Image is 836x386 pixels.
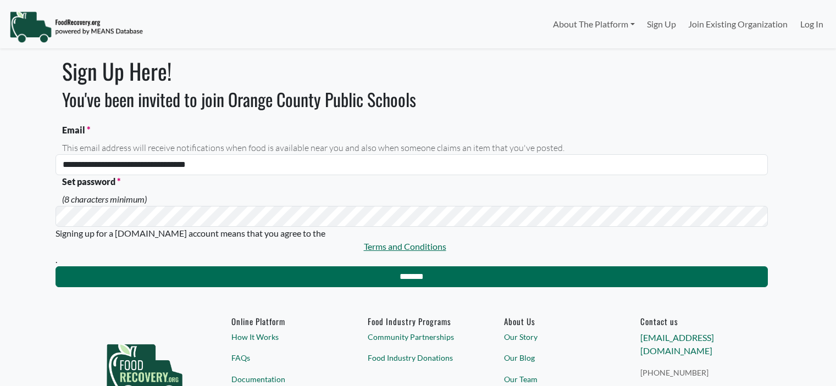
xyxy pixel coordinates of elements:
[231,373,332,385] a: Documentation
[640,316,741,326] h6: Contact us
[546,13,640,35] a: About The Platform
[231,316,332,326] h6: Online Platform
[231,352,332,363] a: FAQs
[368,352,468,363] a: Food Industry Donations
[682,13,794,35] a: Join Existing Organization
[504,331,605,343] a: Our Story
[640,367,741,378] a: [PHONE_NUMBER]
[56,124,768,137] label: Email
[794,13,829,35] a: Log In
[56,175,768,188] label: Set password
[56,227,755,266] div: Signing up for a [DOMAIN_NAME] account means that you agree to the .
[9,10,143,43] img: NavigationLogo_FoodRecovery-91c16205cd0af1ed486a0f1a7774a6544ea792ac00100771e7dd3ec7c0e58e41.png
[56,240,755,253] a: Terms and Conditions
[368,331,468,343] a: Community Partnerships
[231,331,332,343] a: How It Works
[504,352,605,363] a: Our Blog
[56,193,768,206] em: (8 characters minimum)
[641,13,682,35] a: Sign Up
[56,58,768,84] h1: Sign Up Here!
[368,316,468,326] h6: Food Industry Programs
[504,316,605,326] a: About Us
[504,373,605,385] a: Our Team
[56,141,768,154] span: This email address will receive notifications when food is available near you and also when someo...
[56,89,768,110] h2: You've been invited to join Orange County Public Schools
[640,332,714,356] a: [EMAIL_ADDRESS][DOMAIN_NAME]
